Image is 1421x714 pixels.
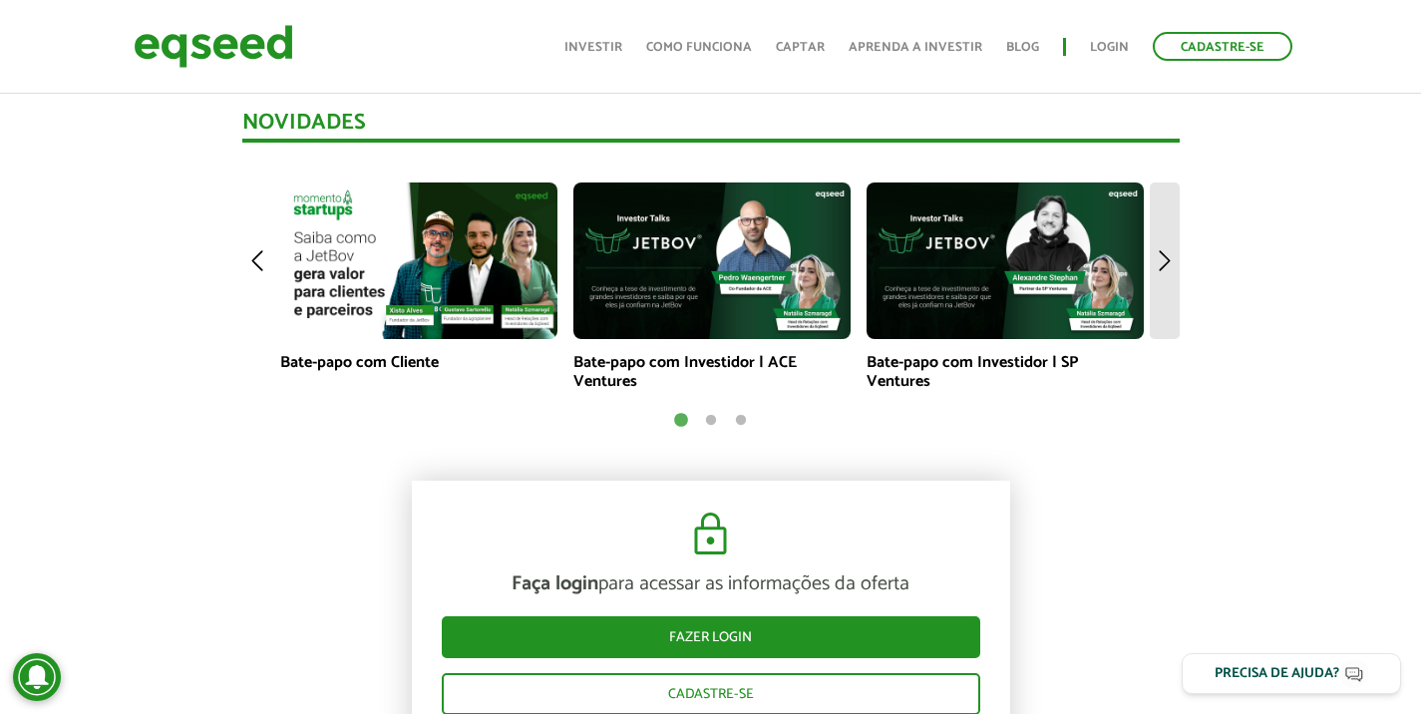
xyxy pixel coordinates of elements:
[1090,41,1129,54] a: Login
[280,182,557,338] img: maxresdefault.jpg
[867,353,1144,391] p: Bate-papo com Investidor | SP Ventures
[564,41,622,54] a: Investir
[280,353,557,372] p: Bate-papo com Cliente
[1006,41,1039,54] a: Blog
[134,20,293,73] img: EqSeed
[242,182,272,339] img: arrow-left.svg
[1153,32,1292,61] a: Cadastre-se
[849,41,982,54] a: Aprenda a investir
[573,182,851,338] img: maxresdefault.jpg
[686,511,735,558] img: cadeado.svg
[731,411,751,431] button: 3 of 3
[512,567,598,600] strong: Faça login
[442,572,980,596] p: para acessar as informações da oferta
[1150,182,1180,339] img: arrow-right.svg
[442,616,980,658] a: Fazer login
[573,353,851,391] p: Bate-papo com Investidor | ACE Ventures
[242,112,1180,143] div: Novidades
[867,182,1144,338] img: maxresdefault.jpg
[776,41,825,54] a: Captar
[646,41,752,54] a: Como funciona
[701,411,721,431] button: 2 of 3
[671,411,691,431] button: 1 of 3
